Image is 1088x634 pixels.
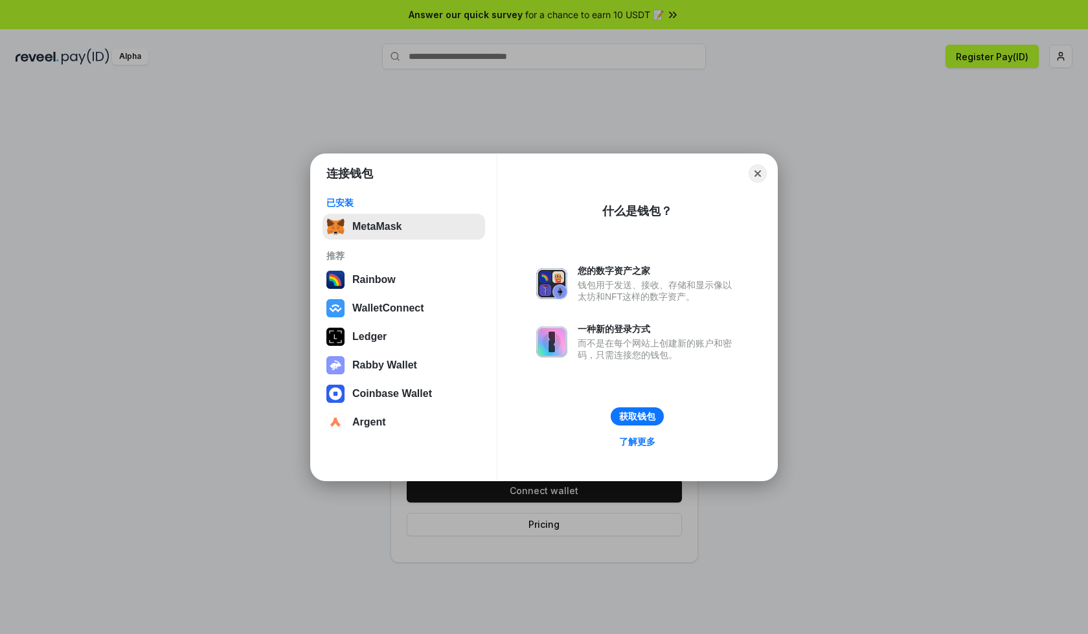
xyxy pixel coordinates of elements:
[578,323,738,335] div: 一种新的登录方式
[326,271,345,289] img: svg+xml,%3Csvg%20width%3D%22120%22%20height%3D%22120%22%20viewBox%3D%220%200%20120%20120%22%20fil...
[326,328,345,346] img: svg+xml,%3Csvg%20xmlns%3D%22http%3A%2F%2Fwww.w3.org%2F2000%2Fsvg%22%20width%3D%2228%22%20height%3...
[352,388,432,400] div: Coinbase Wallet
[326,413,345,431] img: svg+xml,%3Csvg%20width%3D%2228%22%20height%3D%2228%22%20viewBox%3D%220%200%2028%2028%22%20fill%3D...
[602,203,672,219] div: 什么是钱包？
[323,352,485,378] button: Rabby Wallet
[611,433,663,450] a: 了解更多
[749,164,767,183] button: Close
[578,337,738,361] div: 而不是在每个网站上创建新的账户和密码，只需连接您的钱包。
[619,436,655,447] div: 了解更多
[323,214,485,240] button: MetaMask
[323,267,485,293] button: Rainbow
[619,411,655,422] div: 获取钱包
[352,331,387,343] div: Ledger
[326,385,345,403] img: svg+xml,%3Csvg%20width%3D%2228%22%20height%3D%2228%22%20viewBox%3D%220%200%2028%2028%22%20fill%3D...
[326,299,345,317] img: svg+xml,%3Csvg%20width%3D%2228%22%20height%3D%2228%22%20viewBox%3D%220%200%2028%2028%22%20fill%3D...
[326,218,345,236] img: svg+xml,%3Csvg%20fill%3D%22none%22%20height%3D%2233%22%20viewBox%3D%220%200%2035%2033%22%20width%...
[323,409,485,435] button: Argent
[323,381,485,407] button: Coinbase Wallet
[326,166,373,181] h1: 连接钱包
[352,416,386,428] div: Argent
[352,302,424,314] div: WalletConnect
[536,268,567,299] img: svg+xml,%3Csvg%20xmlns%3D%22http%3A%2F%2Fwww.w3.org%2F2000%2Fsvg%22%20fill%3D%22none%22%20viewBox...
[352,221,402,232] div: MetaMask
[611,407,664,425] button: 获取钱包
[326,250,481,262] div: 推荐
[578,279,738,302] div: 钱包用于发送、接收、存储和显示像以太坊和NFT这样的数字资产。
[323,324,485,350] button: Ledger
[326,197,481,209] div: 已安装
[352,359,417,371] div: Rabby Wallet
[536,326,567,357] img: svg+xml,%3Csvg%20xmlns%3D%22http%3A%2F%2Fwww.w3.org%2F2000%2Fsvg%22%20fill%3D%22none%22%20viewBox...
[326,356,345,374] img: svg+xml,%3Csvg%20xmlns%3D%22http%3A%2F%2Fwww.w3.org%2F2000%2Fsvg%22%20fill%3D%22none%22%20viewBox...
[578,265,738,277] div: 您的数字资产之家
[323,295,485,321] button: WalletConnect
[352,274,396,286] div: Rainbow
